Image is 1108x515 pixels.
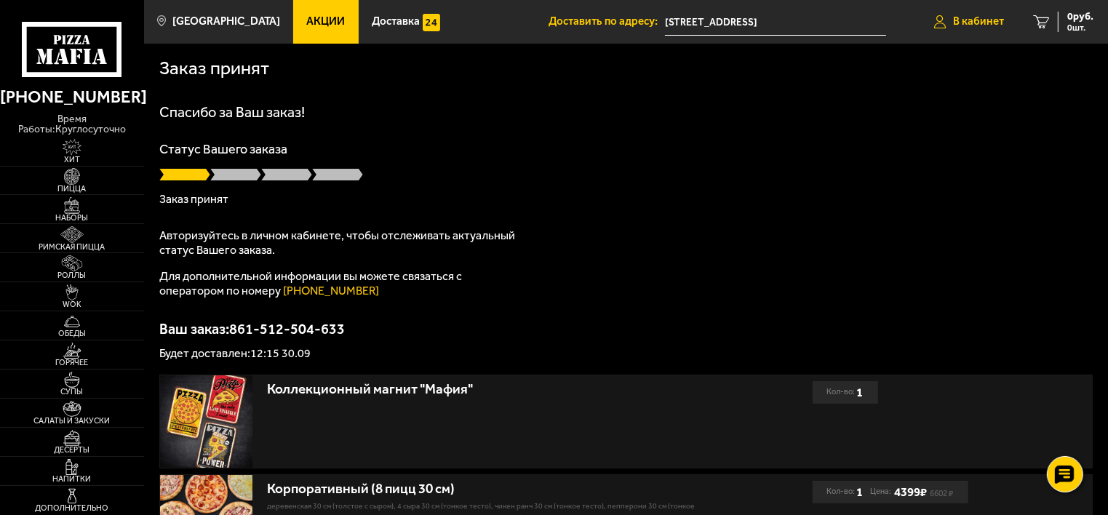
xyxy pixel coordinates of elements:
p: Будет доставлен: 12:15 30.09 [159,348,1092,359]
s: 6602 ₽ [930,490,954,496]
span: В кабинет [953,16,1004,27]
div: Кол-во: [827,381,864,403]
span: Доставить по адресу: [549,16,665,27]
span: Доставка [372,16,420,27]
h1: Заказ принят [159,59,269,77]
h1: Спасибо за Ваш заказ! [159,105,1092,119]
p: Статус Вашего заказа [159,143,1092,156]
p: Авторизуйтесь в личном кабинете, чтобы отслеживать актуальный статус Вашего заказа. [159,228,523,257]
span: 0 руб. [1067,12,1093,22]
a: [PHONE_NUMBER] [283,284,379,298]
b: 4399 ₽ [895,484,928,499]
p: Для дополнительной информации вы можете связаться с оператором по номеру [159,269,523,298]
span: Бумажная улица, 9к1 [665,9,887,36]
span: Акции [307,16,346,27]
div: Коллекционный магнит "Мафия" [267,381,704,398]
span: [GEOGRAPHIC_DATA] [172,16,280,27]
img: 15daf4d41897b9f0e9f617042186c801.svg [423,14,440,31]
div: Корпоративный (8 пицц 30 см) [267,481,704,498]
b: 1 [857,381,864,403]
input: Ваш адрес доставки [665,9,887,36]
p: Заказ принят [159,193,1092,205]
span: Цена: [871,481,892,503]
span: 0 шт. [1067,23,1093,32]
b: 1 [857,481,864,503]
div: Кол-во: [827,481,864,503]
p: Ваш заказ: 861-512-504-633 [159,322,1092,336]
